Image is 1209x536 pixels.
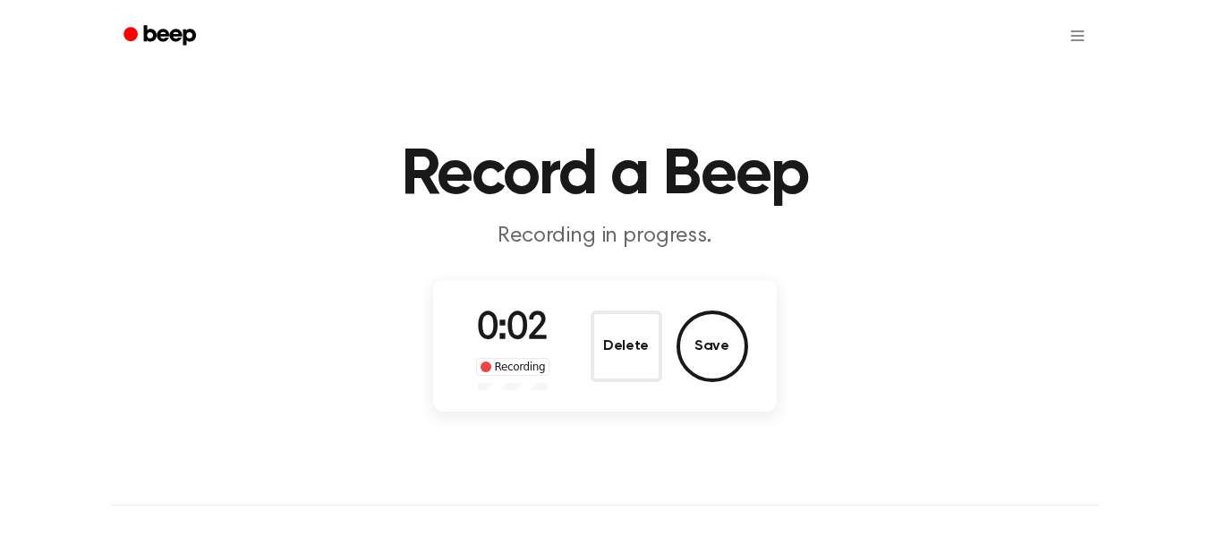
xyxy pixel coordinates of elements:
[111,19,212,54] a: Beep
[476,358,550,376] div: Recording
[677,311,748,382] button: Save Audio Record
[261,222,949,251] p: Recording in progress.
[1056,14,1099,57] button: Open menu
[477,311,549,348] span: 0:02
[591,311,662,382] button: Delete Audio Record
[147,143,1063,208] h1: Record a Beep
